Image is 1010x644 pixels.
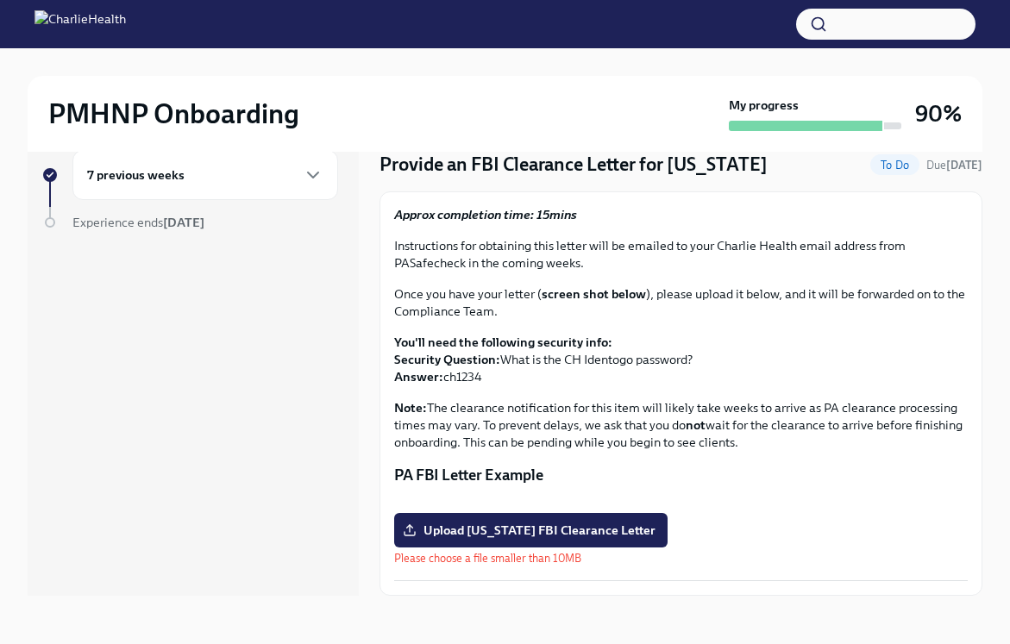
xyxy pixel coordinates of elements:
[394,369,443,385] strong: Answer:
[542,286,646,302] strong: screen shot below
[72,150,338,200] div: 7 previous weeks
[926,157,982,173] span: September 25th, 2025 10:00
[686,417,706,433] strong: not
[394,465,968,485] p: PA FBI Letter Example
[394,550,668,566] p: Please choose a file smaller than 10MB
[394,400,427,416] strong: Note:
[163,215,204,230] strong: [DATE]
[946,159,982,172] strong: [DATE]
[394,352,500,367] strong: Security Question:
[87,166,185,184] h6: 7 previous weeks
[394,335,612,350] strong: You'll need the following security info:
[729,97,799,114] strong: My progress
[394,237,968,272] p: Instructions for obtaining this letter will be emailed to your Charlie Health email address from ...
[394,207,577,222] strong: Approx completion time: 15mins
[915,98,962,129] h3: 90%
[48,97,299,131] h2: PMHNP Onboarding
[380,152,768,178] h4: Provide an FBI Clearance Letter for [US_STATE]
[35,10,126,38] img: CharlieHealth
[394,513,668,547] label: Upload [US_STATE] FBI Clearance Letter
[926,159,982,172] span: Due
[72,215,204,230] span: Experience ends
[394,334,968,385] p: What is the CH Identogo password? ch1234
[870,159,919,172] span: To Do
[394,399,968,451] p: The clearance notification for this item will likely take weeks to arrive as PA clearance process...
[394,285,968,320] p: Once you have your letter ( ), please upload it below, and it will be forwarded on to the Complia...
[406,522,656,539] span: Upload [US_STATE] FBI Clearance Letter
